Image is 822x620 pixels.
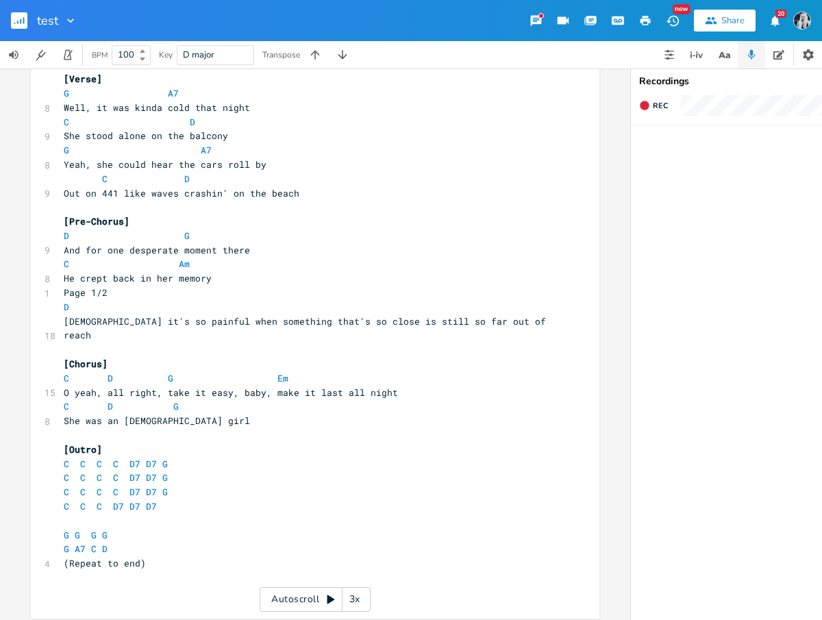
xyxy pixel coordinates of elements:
span: C [64,116,69,128]
div: 3x [342,587,367,612]
span: C [113,486,119,498]
div: Transpose [262,51,300,59]
span: C [64,486,69,498]
span: C [97,486,102,498]
span: C [113,471,119,484]
div: Share [721,14,745,27]
span: G [184,230,190,242]
span: A7 [201,144,212,156]
span: C [97,471,102,484]
span: C [64,400,69,412]
span: D7 [146,458,157,470]
span: D7 [129,486,140,498]
span: [DEMOGRAPHIC_DATA] it's so painful when something that's so close is still so far out of reach [64,315,551,342]
button: 20 [761,8,788,33]
span: G [162,471,168,484]
div: Key [159,51,173,59]
div: Autoscroll [260,587,371,612]
span: G [102,529,108,541]
span: G [64,529,69,541]
span: D7 [146,471,157,484]
span: Rec [653,101,668,111]
span: Page 1/2 [64,286,108,299]
span: [Outro] [64,443,102,456]
span: [Verse] [64,73,102,85]
span: D7 [129,500,140,512]
span: G [162,458,168,470]
span: G [64,543,69,555]
span: Out on 441 like waves crashin' on the beach [64,187,299,199]
button: Share [694,10,756,32]
span: C [113,458,119,470]
span: D7 [129,471,140,484]
span: D [184,173,190,185]
span: D7 [113,500,124,512]
span: (Repeat to end) [64,557,146,569]
span: C [80,471,86,484]
span: D7 [146,500,157,512]
span: G [168,372,173,384]
span: A7 [75,543,86,555]
span: D [190,116,195,128]
span: G [91,529,97,541]
span: He crept back in her memory [64,272,212,284]
span: [Pre-Chorus] [64,215,129,227]
button: New [659,8,686,33]
span: C [91,543,97,555]
span: C [64,258,69,270]
span: C [64,500,69,512]
span: C [64,458,69,470]
span: Well, it was kinda cold that night [64,101,250,114]
span: G [64,87,69,99]
img: Anya [793,12,811,29]
span: She stood alone on the balcony [64,129,228,142]
span: C [64,372,69,384]
span: D [64,230,69,242]
span: D [108,372,113,384]
span: She was an [DEMOGRAPHIC_DATA] girl [64,414,250,427]
span: C [80,500,86,512]
span: A7 [168,87,179,99]
div: BPM [92,51,108,59]
button: Rec [634,95,673,116]
span: D7 [129,458,140,470]
span: C [80,458,86,470]
span: D7 [146,486,157,498]
div: New [673,4,690,14]
span: G [162,486,168,498]
span: G [75,529,80,541]
span: D [64,301,69,313]
span: Yeah, she could hear the cars roll by [64,158,266,171]
span: Em [277,372,288,384]
span: G [173,400,179,412]
span: C [80,486,86,498]
span: C [102,173,108,185]
span: D [108,400,113,412]
span: D major [183,49,214,61]
span: C [97,500,102,512]
span: And for one desperate moment there [64,244,250,256]
span: test [37,14,58,27]
span: C [97,458,102,470]
div: 20 [775,10,786,18]
span: Am [179,258,190,270]
span: G [64,144,69,156]
span: D [102,543,108,555]
span: C [64,471,69,484]
span: O yeah, all right, take it easy, baby, make it last all night [64,386,398,399]
span: [Chorus] [64,358,108,370]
